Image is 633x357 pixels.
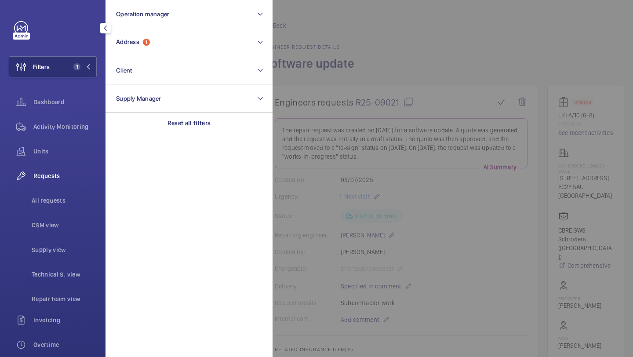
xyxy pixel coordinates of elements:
button: Filters1 [9,56,97,77]
span: CSM view [32,221,97,229]
span: Filters [33,62,50,71]
span: Activity Monitoring [33,122,97,131]
span: Invoicing [33,316,97,324]
span: Dashboard [33,98,97,106]
span: Overtime [33,340,97,349]
span: Technical S. view [32,270,97,279]
span: Units [33,147,97,156]
span: Supply view [32,245,97,254]
span: All requests [32,196,97,205]
span: 1 [73,63,80,70]
span: Requests [33,171,97,180]
span: Repair team view [32,295,97,303]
